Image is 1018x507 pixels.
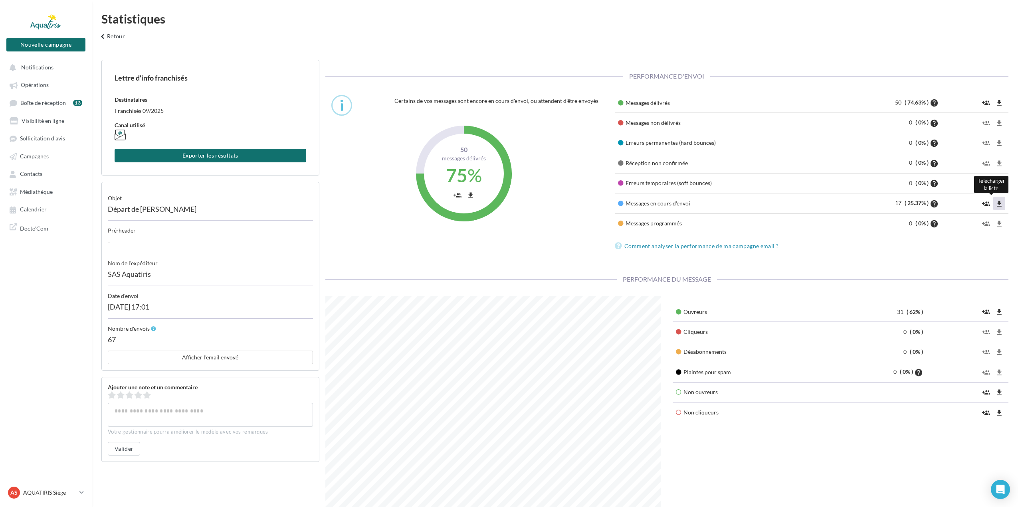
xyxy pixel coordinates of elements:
div: 13 [73,100,82,106]
span: 50 [895,99,903,106]
i: group_add [982,328,990,336]
button: file_download [993,96,1005,109]
i: help [930,160,939,168]
span: AS [10,489,18,497]
i: group_add [982,139,990,147]
div: Télécharger la liste [974,176,1009,193]
div: - [108,235,313,253]
span: 0 [893,368,899,375]
i: file_download [995,139,1003,147]
i: group_add [982,389,990,397]
button: file_download [993,345,1005,359]
span: ( 0% ) [915,180,929,186]
span: ( 0% ) [910,348,923,355]
td: Erreurs temporaires (soft bounces) [615,173,836,193]
a: Opérations [5,77,87,92]
i: group_add [982,409,990,417]
span: 0 [909,220,914,227]
a: Visibilité en ligne [5,113,87,128]
i: help [930,220,939,228]
button: file_download [993,136,1005,150]
div: Statistiques [101,13,1008,25]
div: Départ de [PERSON_NAME] [108,202,313,221]
span: ( 0% ) [915,220,929,227]
span: 75 [446,164,467,186]
td: Messages programmés [615,213,836,233]
td: Messages non délivrés [615,113,836,133]
div: Date d'envoi [108,286,313,300]
i: group_add [982,220,990,228]
a: Comment analyser la performance de ma campagne email ? [615,241,782,251]
span: ( 62% ) [907,308,923,315]
span: Nombre d'envois [108,325,150,332]
span: Calendrier [20,206,47,213]
span: Visibilité en ligne [22,117,64,124]
span: ( 0% ) [900,368,913,375]
span: Boîte de réception [20,99,66,106]
button: file_download [993,325,1005,338]
span: Contacts [20,171,42,178]
button: file_download [993,305,1005,318]
button: file_download [993,116,1005,129]
button: group_add [980,96,992,109]
div: 67 [108,333,313,351]
i: group_add [982,308,990,316]
span: 0 [909,139,914,146]
i: help [930,119,939,127]
div: SAS Aquatiris [108,267,313,286]
i: file_download [995,328,1003,336]
div: % [430,162,498,189]
td: Erreurs permanentes (hard bounces) [615,133,836,153]
i: group_add [982,348,990,356]
i: group_add [982,99,990,107]
p: AQUATIRIS Siège [23,489,76,497]
div: Nom de l'expéditeur [108,253,313,267]
button: Notifications [5,60,84,74]
span: ( 74.63% ) [905,99,929,106]
button: file_download [993,197,1005,210]
td: Messages en cours d'envoi [615,193,836,213]
span: ( 0% ) [915,139,929,146]
span: ( 0% ) [915,159,929,166]
span: ( 0% ) [910,328,923,335]
td: Messages délivrés [615,93,836,113]
span: 0 [909,119,914,126]
button: file_download [993,156,1005,170]
i: file_download [995,119,1003,127]
div: objet [108,188,313,202]
div: Ajouter une note et un commentaire [108,383,313,391]
button: Afficher l'email envoyé [108,351,313,364]
i: help [914,369,923,377]
span: Notifications [21,64,53,71]
button: Nouvelle campagne [6,38,85,51]
button: group_add [980,305,992,318]
div: Pré-header [108,221,313,235]
span: ( 25.37% ) [905,199,929,206]
i: group_add [982,160,990,168]
i: file_download [995,220,1003,228]
i: keyboard_arrow_left [98,33,107,41]
button: file_download [993,365,1005,379]
button: file_download [993,386,1005,399]
span: 0 [909,159,914,166]
td: Ouvreurs [673,302,833,322]
i: file_download [995,99,1003,107]
a: AS AQUATIRIS Siège [6,485,85,500]
span: Sollicitation d'avis [20,135,65,142]
button: group_add [980,325,992,338]
i: file_download [995,308,1003,316]
button: file_download [993,217,1005,230]
span: 17 [895,199,903,206]
i: file_download [995,369,1003,377]
button: group_add [452,188,463,201]
td: Plaintes pour spam [673,362,833,382]
div: Votre gestionnaire pourra améliorer le modèle avec vos remarques [108,427,313,436]
td: Cliqueurs [673,322,833,342]
span: Performance du message [617,275,717,283]
i: help [930,139,939,147]
button: group_add [980,116,992,129]
span: 0 [909,180,914,186]
button: Retour [95,31,128,47]
span: Campagnes [20,153,49,160]
button: Valider [108,442,140,456]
